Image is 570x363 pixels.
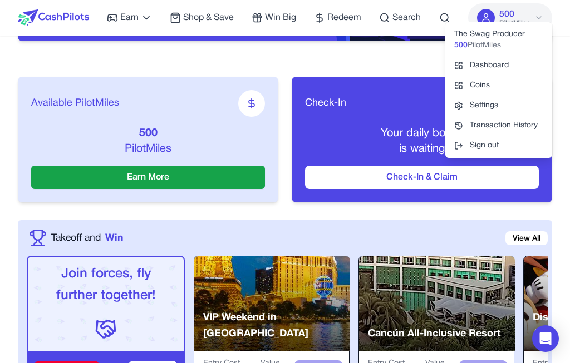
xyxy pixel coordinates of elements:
span: PilotMiles [468,40,501,51]
a: Takeoff andWin [51,231,123,245]
a: Transaction History [445,116,552,136]
a: Earn [107,11,152,24]
img: CashPilots Logo [18,9,89,26]
span: is waiting [399,144,445,154]
a: Settings [445,96,552,116]
a: Shop & Save [170,11,234,24]
button: Earn More [31,166,265,189]
a: View All [505,231,548,245]
span: Win [105,231,123,245]
button: Check-In & Claim [305,166,539,189]
p: VIP Weekend in [GEOGRAPHIC_DATA] [203,310,350,342]
a: Dashboard [445,56,552,76]
button: Sign out [445,136,552,156]
a: Coins [445,76,552,96]
p: 500 [31,126,265,141]
span: Earn [120,11,139,24]
span: 500 [454,40,468,51]
p: Cancún All-Inclusive Resort [368,326,500,342]
a: Search [379,11,421,24]
span: 500 [499,8,514,21]
div: The Swag Producer [445,24,552,56]
a: Win Big [252,11,296,24]
span: Shop & Save [183,11,234,24]
p: PilotMiles [31,141,265,157]
p: Join forces, fly further together! [37,263,175,307]
span: PilotMiles [499,19,530,28]
p: Your daily bonus [305,126,539,141]
span: Takeoff and [51,231,101,245]
a: Redeem [314,11,361,24]
span: Redeem [327,11,361,24]
button: 500PilotMiles [468,3,552,32]
div: Open Intercom Messenger [532,325,559,352]
span: Check-In [305,96,346,111]
span: Search [392,11,421,24]
span: Available PilotMiles [31,96,119,111]
span: Win Big [265,11,296,24]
